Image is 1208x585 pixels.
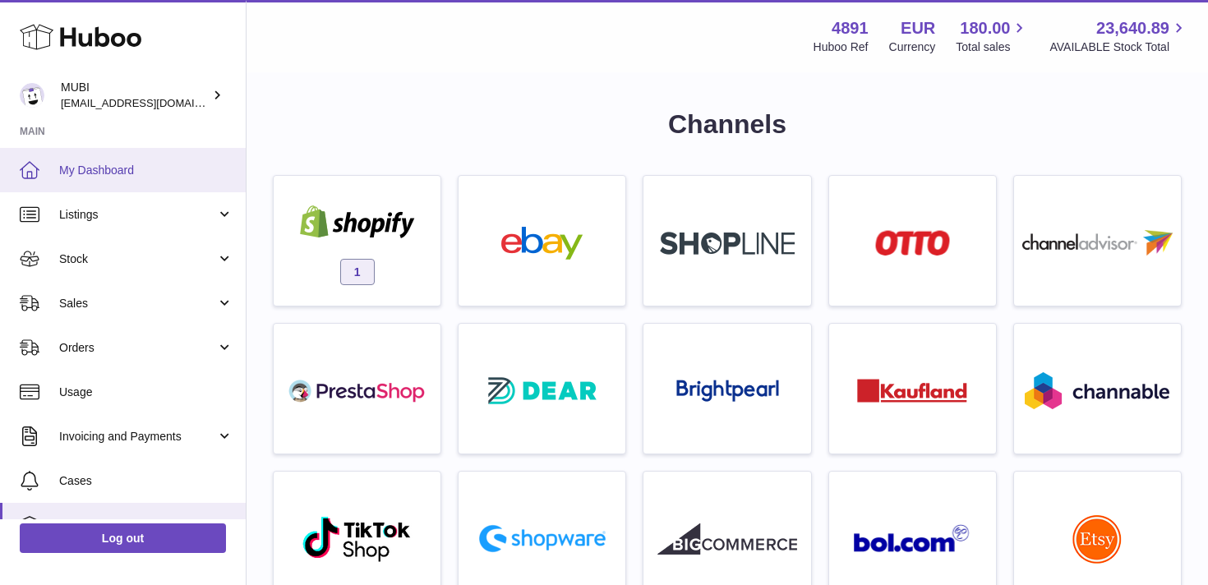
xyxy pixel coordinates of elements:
strong: EUR [901,17,935,39]
img: roseta-channel-advisor [1022,230,1173,256]
img: roseta-bigcommerce [657,523,797,555]
img: roseta-brightpearl [676,380,779,403]
h1: Channels [273,107,1182,142]
strong: 4891 [832,17,869,39]
img: ebay [473,227,612,260]
img: roseta-otto [875,230,950,256]
img: roseta-dear [483,372,602,409]
span: 180.00 [960,17,1010,39]
div: Currency [889,39,936,55]
span: 23,640.89 [1096,17,1169,39]
img: shop@mubi.com [20,83,44,108]
span: Total sales [956,39,1029,55]
a: roseta-shopline [652,184,802,297]
a: roseta-otto [837,184,988,297]
img: roseta-channable [1025,372,1169,409]
a: ebay [467,184,617,297]
div: Huboo Ref [814,39,869,55]
span: Cases [59,473,233,489]
span: Orders [59,340,216,356]
img: roseta-shopware [473,518,612,559]
a: roseta-channable [1022,332,1173,445]
a: Log out [20,523,226,553]
img: shopify [288,205,427,238]
span: Invoicing and Payments [59,429,216,445]
a: roseta-prestashop [282,332,432,445]
img: roseta-shopline [660,232,795,255]
img: roseta-tiktokshop [302,515,413,563]
img: roseta-etsy [1072,514,1122,564]
img: roseta-prestashop [288,375,427,408]
span: [EMAIL_ADDRESS][DOMAIN_NAME] [61,96,242,109]
img: roseta-kaufland [857,379,967,403]
span: Stock [59,251,216,267]
img: roseta-bol [854,524,971,553]
span: 1 [340,259,375,285]
a: roseta-brightpearl [652,332,802,445]
a: 180.00 Total sales [956,17,1029,55]
div: MUBI [61,80,209,111]
span: Usage [59,385,233,400]
a: roseta-kaufland [837,332,988,445]
span: Listings [59,207,216,223]
span: AVAILABLE Stock Total [1049,39,1188,55]
span: Sales [59,296,216,311]
span: My Dashboard [59,163,233,178]
a: roseta-dear [467,332,617,445]
span: Channels [59,518,233,533]
a: 23,640.89 AVAILABLE Stock Total [1049,17,1188,55]
a: shopify 1 [282,184,432,297]
a: roseta-channel-advisor [1022,184,1173,297]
